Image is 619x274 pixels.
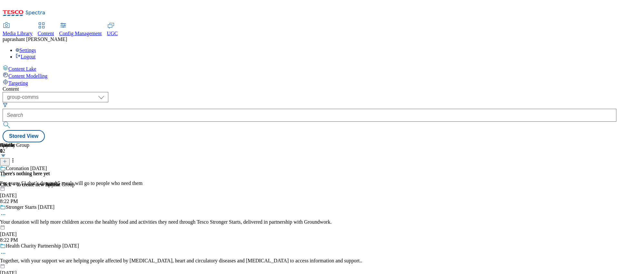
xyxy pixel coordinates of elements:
[3,102,8,107] svg: Search Filters
[8,73,47,79] span: Content Modelling
[3,36,7,42] span: pa
[3,23,33,36] a: Media Library
[3,130,45,142] button: Stored View
[3,65,616,72] a: Content Lake
[15,47,36,53] a: Settings
[3,31,33,36] span: Media Library
[3,109,616,122] input: Search
[38,31,54,36] span: Content
[15,54,35,59] a: Logout
[107,31,118,36] span: UGC
[107,23,118,36] a: UGC
[59,31,102,36] span: Config Management
[3,79,616,86] a: Targeting
[3,86,616,92] div: Content
[3,72,616,79] a: Content Modelling
[38,23,54,36] a: Content
[6,204,54,210] div: Stronger Starts [DATE]
[8,66,36,72] span: Content Lake
[59,23,102,36] a: Config Management
[7,36,67,42] span: prashant [PERSON_NAME]
[8,80,28,86] span: Targeting
[6,243,79,249] div: Health Charity Partnership [DATE]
